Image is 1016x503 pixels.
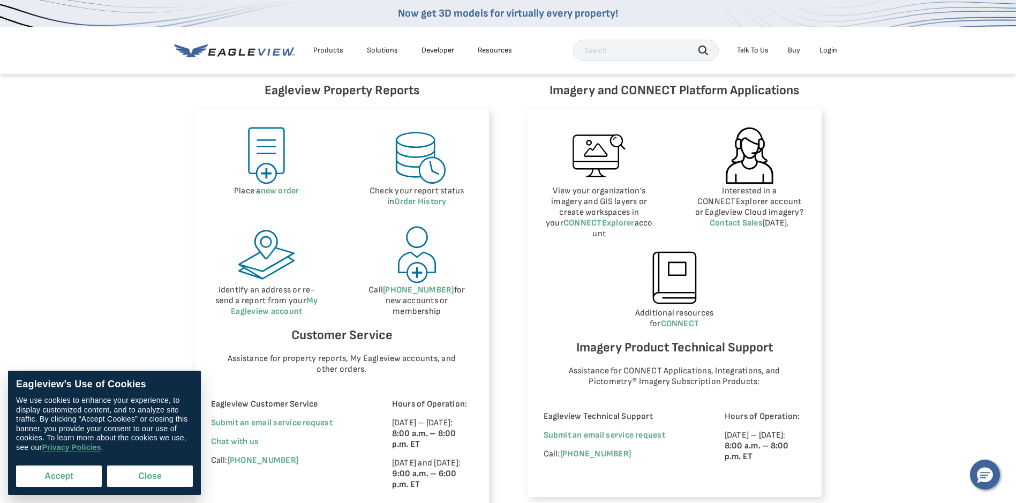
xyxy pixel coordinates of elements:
[16,379,193,391] div: Eagleview’s Use of Cookies
[16,396,193,452] div: We use cookies to enhance your experience, to display customized content, and to analyze site tra...
[970,460,1000,490] button: Hello, have a question? Let’s chat.
[725,430,806,462] p: [DATE] – [DATE]:
[361,285,473,317] p: Call for new accounts or membership
[392,418,473,450] p: [DATE] – [DATE]:
[819,46,837,55] div: Login
[573,40,719,61] input: Search
[478,46,512,55] div: Resources
[398,7,618,20] a: Now get 3D models for virtually every property!
[544,449,695,460] p: Call:
[544,411,695,422] p: Eagleview Technical Support
[394,197,446,207] a: Order History
[261,186,299,196] a: new order
[228,455,298,466] a: [PHONE_NUMBER]
[211,285,323,317] p: Identify an address or re-send a report from your
[16,466,102,487] button: Accept
[544,186,656,239] p: View your organization’s imagery and GIS layers or create workspaces in your account
[392,469,457,490] strong: 9:00 a.m. – 6:00 p.m. ET
[361,186,473,207] p: Check your report status in
[313,46,343,55] div: Products
[725,411,806,422] p: Hours of Operation:
[544,430,665,440] a: Submit an email service request
[737,46,769,55] div: Talk To Us
[231,296,318,317] a: My Eagleview account
[42,443,101,452] a: Privacy Policies
[560,449,631,459] a: [PHONE_NUMBER]
[211,455,363,466] p: Call:
[383,285,454,295] a: [PHONE_NUMBER]
[528,80,822,101] h6: Imagery and CONNECT Platform Applications
[694,186,806,229] p: Interested in a CONNECTExplorer account or Eagleview Cloud imagery? [DATE].
[211,437,259,447] span: Chat with us
[392,399,473,410] p: Hours of Operation:
[392,429,456,449] strong: 8:00 a.m. – 8:00 p.m. ET
[725,441,789,462] strong: 8:00 a.m. – 8:00 p.m. ET
[107,466,193,487] button: Close
[554,366,795,387] p: Assistance for CONNECT Applications, Integrations, and Pictometry® Imagery Subscription Products:
[211,325,473,346] h6: Customer Service
[211,186,323,197] p: Place a
[211,399,363,410] p: Eagleview Customer Service
[563,218,635,228] a: CONNECTExplorer
[710,218,763,228] a: Contact Sales
[661,319,699,329] a: CONNECT
[788,46,800,55] a: Buy
[544,337,806,358] h6: Imagery Product Technical Support
[422,46,454,55] a: Developer
[392,458,473,490] p: [DATE] and [DATE]:
[195,80,489,101] h6: Eagleview Property Reports
[544,308,806,329] p: Additional resources for
[221,354,462,375] p: Assistance for property reports, My Eagleview accounts, and other orders.
[211,418,333,428] a: Submit an email service request
[367,46,398,55] div: Solutions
